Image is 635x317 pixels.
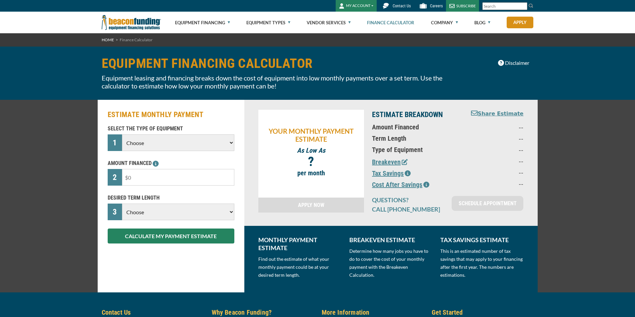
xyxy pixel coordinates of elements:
[258,236,341,252] p: MONTHLY PAYMENT ESTIMATE
[372,134,457,142] p: Term Length
[262,146,361,154] p: As Low As
[108,229,234,243] button: CALCULATE MY PAYMENT ESTIMATE
[465,180,523,188] p: --
[262,169,361,177] p: per month
[349,236,432,244] p: BREAKEVEN ESTIMATE
[122,169,234,186] input: $0
[528,3,534,8] img: Search
[372,196,444,204] p: QUESTIONS?
[393,4,411,8] span: Contact Us
[258,198,364,213] a: APPLY NOW
[108,110,234,120] h2: ESTIMATE MONTHLY PAYMENT
[507,17,533,28] a: Apply
[372,180,429,190] button: Cost After Savings
[430,4,443,8] span: Careers
[175,12,230,33] a: Equipment Financing
[108,169,122,186] div: 2
[372,146,457,154] p: Type of Equipment
[465,134,523,142] p: --
[471,110,524,118] button: Share Estimate
[367,12,414,33] a: Finance Calculator
[372,205,444,213] p: CALL [PHONE_NUMBER]
[102,74,460,90] p: Equipment leasing and financing breaks down the cost of equipment into low monthly payments over ...
[102,12,161,33] img: Beacon Funding Corporation logo
[102,57,460,71] h1: EQUIPMENT FINANCING CALCULATOR
[108,204,122,220] div: 3
[494,57,534,69] button: Disclaimer
[465,123,523,131] p: --
[307,12,351,33] a: Vendor Services
[520,4,526,9] a: Clear search text
[262,158,361,166] p: ?
[372,168,411,178] button: Tax Savings
[505,59,529,67] span: Disclaimer
[108,125,234,133] p: SELECT THE TYPE OF EQUIPMENT
[452,196,523,211] a: SCHEDULE APPOINTMENT
[372,157,408,167] button: Breakeven
[482,2,527,10] input: Search
[465,157,523,165] p: --
[108,194,234,202] p: DESIRED TERM LENGTH
[258,255,341,279] p: Find out the estimate of what your monthly payment could be at your desired term length.
[465,168,523,176] p: --
[372,123,457,131] p: Amount Financed
[431,12,458,33] a: Company
[262,127,361,143] p: YOUR MONTHLY PAYMENT ESTIMATE
[349,247,432,279] p: Determine how many jobs you have to do to cover the cost of your monthly payment with the Breakev...
[108,159,234,167] p: AMOUNT FINANCED
[246,12,290,33] a: Equipment Types
[440,247,523,279] p: This is an estimated number of tax savings that may apply to your financing after the first year....
[465,146,523,154] p: --
[474,12,490,33] a: Blog
[120,37,153,42] span: Finance Calculator
[440,236,523,244] p: TAX SAVINGS ESTIMATE
[102,37,114,42] a: HOME
[372,110,457,120] p: ESTIMATE BREAKDOWN
[108,134,122,151] div: 1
